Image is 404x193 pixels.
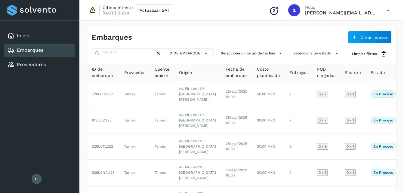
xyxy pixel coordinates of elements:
[92,92,113,96] span: 528LCIZC22
[103,10,129,16] p: [DATE] 08:28
[252,133,285,160] td: $0.00 MXN
[257,66,280,79] span: Costo planificado
[150,160,174,186] td: Tamex
[92,33,132,42] h4: Embarques
[226,142,247,151] span: 25/ago/2025 18:00
[373,118,393,122] p: En proceso
[252,81,285,107] td: $0.00 MXN
[252,107,285,133] td: $0.00 MXN
[226,168,247,177] span: 25/ago/2025 18:00
[347,48,392,60] button: Limpiar filtros
[119,133,150,160] td: Tamex
[373,170,393,175] p: En proceso
[92,144,113,149] span: 526LCTL222
[150,107,174,133] td: Tamex
[373,144,393,149] p: En proceso
[150,133,174,160] td: Tamex
[119,107,150,133] td: Tamex
[136,4,173,16] button: Actualizar SAT
[150,81,174,107] td: Tamex
[360,35,388,39] span: Crear nuevos
[319,92,327,96] span: 0 / 2
[17,62,46,67] a: Proveedores
[17,47,43,53] a: Embarques
[319,171,326,174] span: 0 / 1
[371,69,385,76] span: Estado
[347,118,354,122] span: 0 / 1
[373,92,393,96] p: En proceso
[174,107,221,133] td: Av. Pirules 1115 [GEOGRAPHIC_DATA][PERSON_NAME]
[174,160,221,186] td: Av. Pirules 1115 [GEOGRAPHIC_DATA][PERSON_NAME]
[226,89,247,99] span: 25/ago/2025 18:00
[347,92,354,96] span: 0 / 1
[347,145,354,148] span: 0 / 1
[4,29,75,42] div: Inicio
[140,8,169,12] span: Actualizar SAT
[285,160,312,186] td: 1
[305,5,377,10] p: Hola,
[167,49,211,58] button: ID de embarque
[317,66,335,79] span: POD cargadas
[179,69,192,76] span: Origen
[319,118,327,122] span: 0 / 7
[119,81,150,107] td: Tamex
[289,69,307,76] span: Entregas
[305,10,377,16] p: abigail.parra@tamex.mx
[4,58,75,71] div: Proveedores
[345,69,361,76] span: Factura
[155,66,169,79] span: Cliente emisor
[347,171,354,174] span: 0 / 1
[285,81,312,107] td: 2
[124,69,145,76] span: Proveedor
[285,107,312,133] td: 7
[218,48,286,58] button: Selecciona un rango de fechas
[92,170,115,175] span: 629LCNAU23
[319,145,327,148] span: 0 / 6
[285,133,312,160] td: 6
[226,66,247,79] span: Fecha de embarque
[226,115,247,125] span: 25/ago/2025 18:00
[119,160,150,186] td: Tamex
[17,33,29,38] a: Inicio
[291,48,342,58] button: Selecciona un estado
[4,44,75,57] div: Embarques
[348,31,392,44] button: Crear nuevos
[92,118,112,122] span: 613LLIZT23
[103,5,133,10] p: Último intento
[352,51,377,57] span: Limpiar filtros
[168,51,200,56] span: ID de embarque
[92,66,115,79] span: ID de embarque
[174,81,221,107] td: Av. Pirules 1115 [GEOGRAPHIC_DATA][PERSON_NAME]
[174,133,221,160] td: Av. Pirules 1115 [GEOGRAPHIC_DATA][PERSON_NAME]
[252,160,285,186] td: $0.00 MXN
